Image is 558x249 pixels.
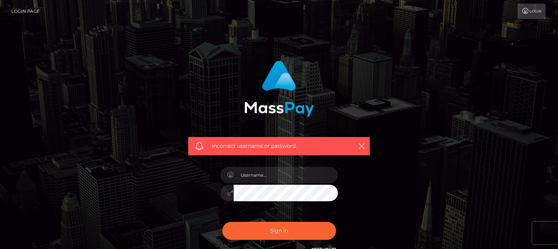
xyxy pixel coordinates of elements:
a: Login [518,4,546,19]
input: Username... [234,167,338,183]
span: Incorrect username or password. [212,142,346,150]
img: MassPay Login [244,61,314,117]
a: Login Page [11,4,40,19]
button: Sign in [222,222,336,240]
